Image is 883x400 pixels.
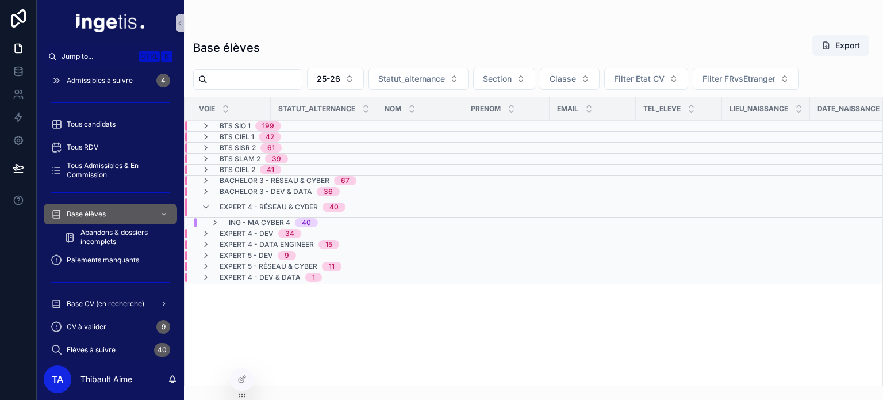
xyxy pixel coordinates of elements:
[220,240,314,249] span: Expert 4 - Data Engineer
[52,372,63,386] span: TA
[329,203,339,212] div: 40
[285,251,289,260] div: 9
[540,68,600,90] button: Select Button
[312,273,315,282] div: 1
[57,227,177,247] a: Abandons & dossiers incomplets
[67,322,106,332] span: CV à valider
[229,218,290,227] span: ING - MA CYBER 4
[80,374,132,385] p: Thibault Aime
[44,204,177,224] a: Base élèves
[220,132,254,142] span: BTS CIEL 1
[368,68,469,90] button: Select Button
[37,67,184,359] div: scrollable content
[62,52,135,61] span: Jump to...
[220,165,255,174] span: BTS CIEL 2
[193,40,260,56] h1: Base élèves
[220,251,273,260] span: Expert 5 - Dev
[812,35,869,56] button: Export
[385,104,401,113] span: NOM
[67,345,116,355] span: Elèves à suivre
[220,187,312,196] span: Bachelor 3 - Dev & Data
[730,104,788,113] span: Lieu_naissance
[67,76,133,85] span: Admissibles à suivre
[220,229,274,238] span: Expert 4 - Dev
[44,46,177,67] button: Jump to...CtrlK
[156,320,170,334] div: 9
[557,104,578,113] span: Email
[378,73,445,85] span: Statut_alternance
[483,73,512,85] span: Section
[44,70,177,91] a: Admissibles à suivre4
[471,104,501,113] span: Prenom
[220,273,301,282] span: Expert 4 - Dev & Data
[267,143,275,153] div: 61
[44,317,177,337] a: CV à valider9
[266,132,274,142] div: 42
[643,104,681,113] span: Tel_eleve
[67,120,116,129] span: Tous candidats
[67,161,166,180] span: Tous Admissibles & En Commission
[604,68,688,90] button: Select Button
[76,14,144,32] img: App logo
[302,218,311,227] div: 40
[44,340,177,360] a: Elèves à suivre40
[693,68,799,90] button: Select Button
[220,154,260,163] span: BTS SLAM 2
[162,52,171,61] span: K
[67,256,139,265] span: Paiements manquants
[156,74,170,87] div: 4
[220,121,251,131] span: BTS SIO 1
[44,160,177,181] a: Tous Admissibles & En Commission
[44,114,177,135] a: Tous candidats
[473,68,535,90] button: Select Button
[550,73,576,85] span: Classe
[614,73,665,85] span: Filter Etat CV
[325,240,332,249] div: 15
[154,343,170,357] div: 40
[220,143,256,153] span: BTS SISR 2
[307,68,364,90] button: Select Button
[324,187,333,196] div: 36
[67,209,106,219] span: Base élèves
[220,203,318,212] span: Expert 4 - Réseau & Cyber
[139,51,160,62] span: Ctrl
[44,294,177,314] a: Base CV (en recherche)
[267,165,274,174] div: 41
[80,228,166,246] span: Abandons & dossiers incomplets
[817,104,880,113] span: Date_naissance
[285,229,294,238] div: 34
[220,262,317,271] span: Expert 5 - Réseau & Cyber
[278,104,355,113] span: Statut_alternance
[341,176,350,185] div: 67
[44,137,177,158] a: Tous RDV
[329,262,335,271] div: 11
[67,299,144,308] span: Base CV (en recherche)
[67,143,98,152] span: Tous RDV
[220,176,329,185] span: Bachelor 3 - Réseau & Cyber
[272,154,281,163] div: 39
[317,73,340,85] span: 25-26
[199,104,215,113] span: Voie
[262,121,274,131] div: 199
[702,73,775,85] span: Filter FRvsEtranger
[44,250,177,271] a: Paiements manquants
